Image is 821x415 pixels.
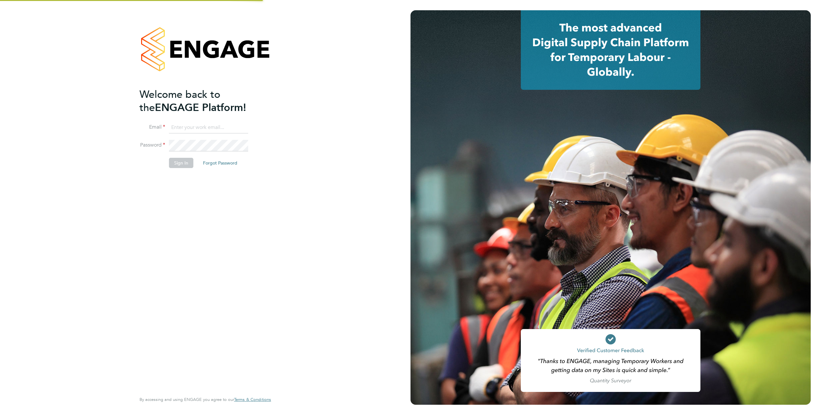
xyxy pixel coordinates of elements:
[169,122,248,133] input: Enter your work email...
[140,397,271,402] span: By accessing and using ENGAGE you agree to our
[140,142,165,148] label: Password
[140,124,165,131] label: Email
[140,88,265,114] h2: ENGAGE Platform!
[234,397,271,402] a: Terms & Conditions
[140,88,220,114] span: Welcome back to the
[198,158,242,168] button: Forgot Password
[169,158,193,168] button: Sign In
